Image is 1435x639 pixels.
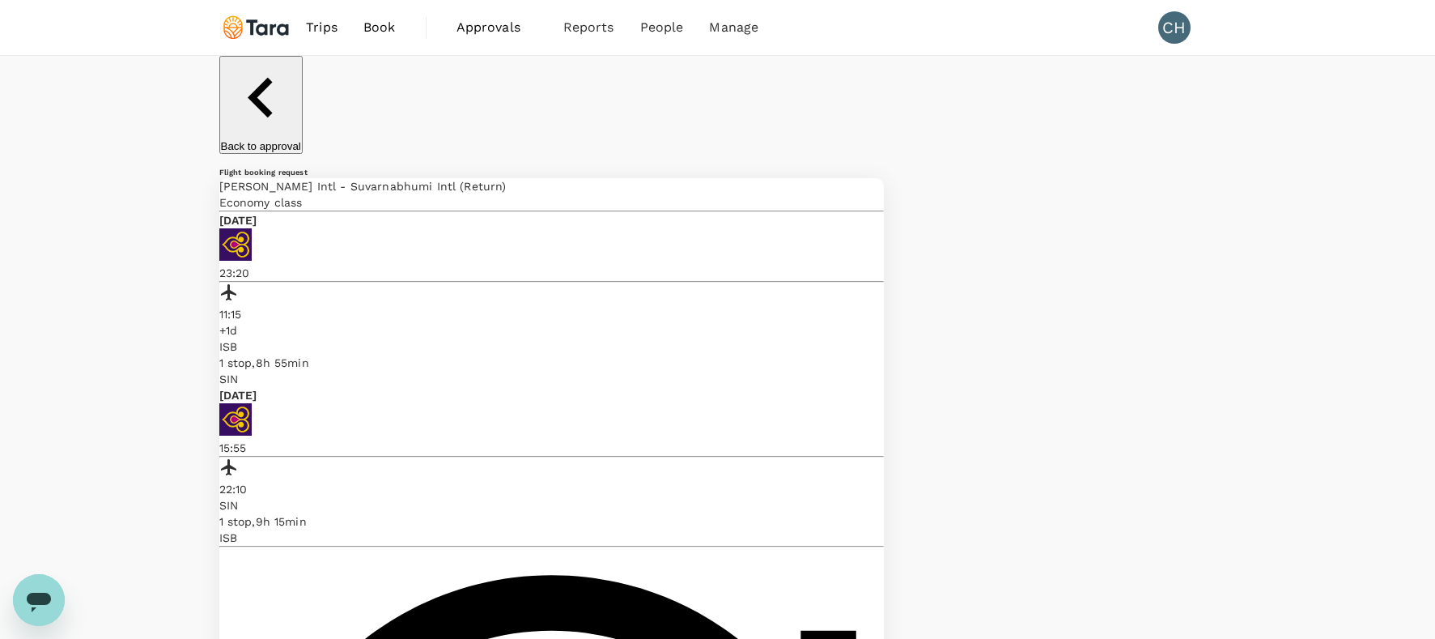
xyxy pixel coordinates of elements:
[219,56,303,154] button: Back to approval
[219,228,252,261] img: TG
[709,18,758,37] span: Manage
[219,178,884,194] p: [PERSON_NAME] Intl - Suvarnabhumi Intl (Return)
[219,10,294,45] img: Tara Climate Ltd
[219,513,884,530] div: 1 stop , 9h 15min
[13,574,65,626] iframe: Button to launch messaging window
[219,403,252,436] img: TG
[219,212,884,228] p: [DATE]
[219,339,884,355] p: ISB
[219,371,884,387] p: SIN
[363,18,396,37] span: Book
[219,387,884,403] p: [DATE]
[219,530,884,546] p: ISB
[219,306,884,322] p: 11:15
[219,167,884,177] h6: Flight booking request
[456,18,537,37] span: Approvals
[219,481,884,497] p: 22:10
[1158,11,1191,44] div: CH
[219,355,884,371] div: 1 stop , 8h 55min
[306,18,338,37] span: Trips
[219,265,884,281] p: 23:20
[563,18,614,37] span: Reports
[219,324,237,337] span: +1d
[219,194,884,211] p: Economy class
[219,497,884,513] p: SIN
[219,440,884,456] p: 15:55
[640,18,684,37] span: People
[221,140,301,152] p: Back to approval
